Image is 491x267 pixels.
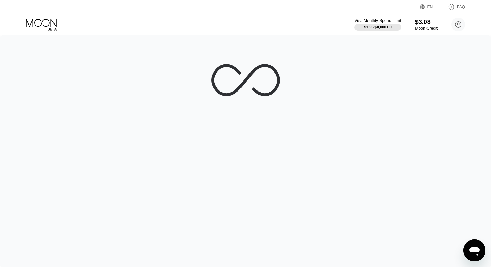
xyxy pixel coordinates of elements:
div: EN [420,3,441,10]
div: $1.95 / $4,000.00 [364,25,392,29]
div: FAQ [457,4,465,9]
div: FAQ [441,3,465,10]
div: EN [427,4,433,9]
div: $3.08 [415,19,438,26]
iframe: Nút để khởi chạy cửa sổ nhắn tin [463,239,485,261]
div: Moon Credit [415,26,438,31]
div: $3.08Moon Credit [415,19,438,31]
div: Visa Monthly Spend Limit$1.95/$4,000.00 [354,18,401,31]
div: Visa Monthly Spend Limit [354,18,401,23]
